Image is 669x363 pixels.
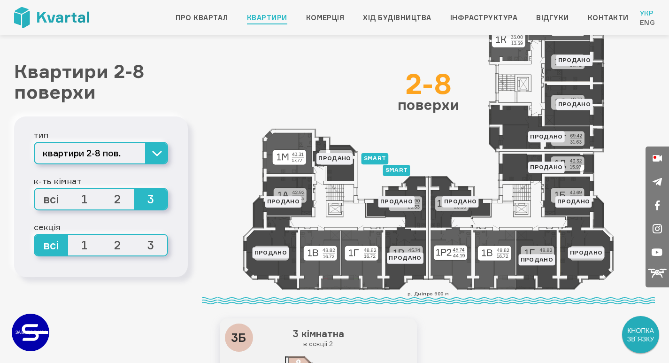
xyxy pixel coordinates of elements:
h3: 3 кімнатна [227,326,409,350]
div: р. Дніпро 600 м [202,290,655,304]
text: ЗАБУДОВНИК [15,330,46,335]
a: ЗАБУДОВНИК [12,314,49,351]
small: в секціі 2 [230,340,407,348]
span: 1 [68,189,101,209]
a: Інфраструктура [450,12,518,23]
span: 3 [134,235,168,255]
a: Eng [640,18,655,27]
span: всі [35,235,68,255]
a: Про квартал [176,12,228,23]
div: КНОПКА ЗВ`ЯЗКУ [623,317,658,352]
span: 2 [101,189,134,209]
a: Відгуки [536,12,569,23]
button: квартири 2-8 пов. [34,142,168,164]
div: 2-8 [398,70,459,98]
a: Квартири [247,12,287,23]
div: 3Б [225,324,253,352]
div: к-ть кімнат [34,174,168,188]
span: всі [35,189,68,209]
span: 2 [101,235,134,255]
h1: Квартири 2-8 поверхи [14,61,188,102]
div: тип [34,128,168,142]
a: Комерція [306,12,345,23]
a: Контакти [588,12,629,23]
a: Хід будівництва [363,12,431,23]
a: Укр [640,8,655,18]
span: 1 [68,235,101,255]
img: Kvartal [14,7,89,28]
span: 3 [134,189,168,209]
div: секція [34,220,168,234]
div: поверхи [398,70,459,112]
